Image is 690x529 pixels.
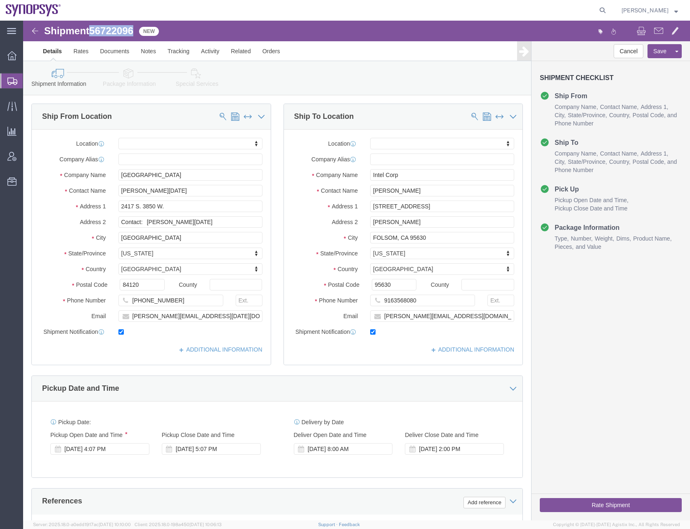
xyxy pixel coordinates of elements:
[135,522,222,527] span: Client: 2025.18.0-198a450
[189,522,222,527] span: [DATE] 10:06:13
[318,522,339,527] a: Support
[99,522,131,527] span: [DATE] 10:10:00
[621,6,669,15] span: Rafael Chacon
[339,522,360,527] a: Feedback
[33,522,131,527] span: Server: 2025.18.0-a0edd1917ac
[553,521,680,528] span: Copyright © [DATE]-[DATE] Agistix Inc., All Rights Reserved
[621,5,678,15] button: [PERSON_NAME]
[23,21,690,520] iframe: FS Legacy Container
[6,4,61,17] img: logo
